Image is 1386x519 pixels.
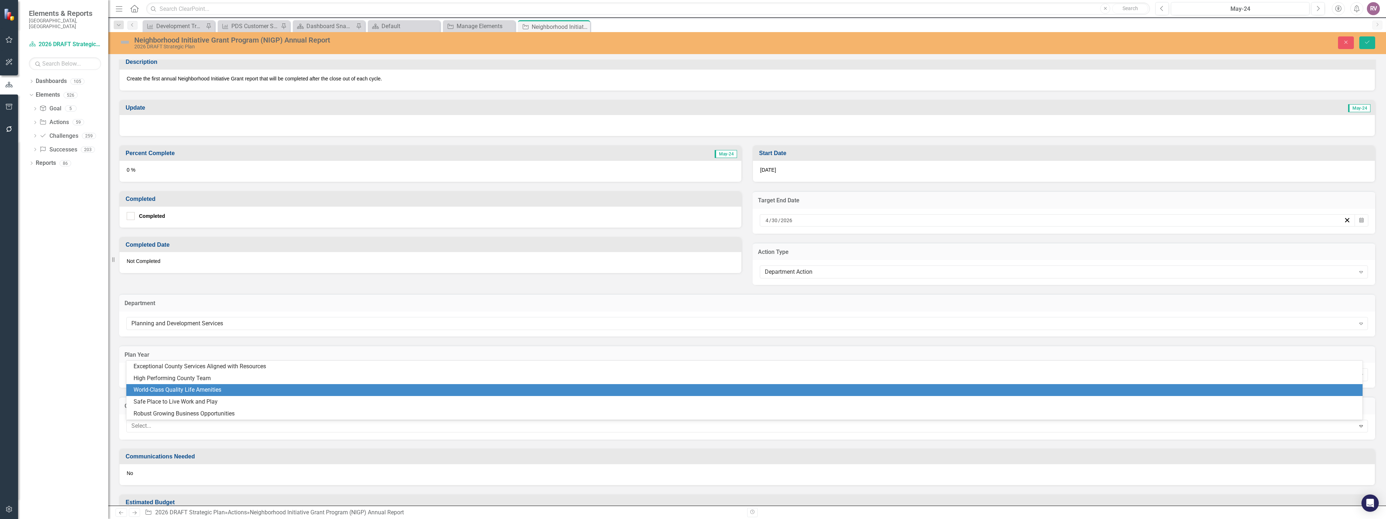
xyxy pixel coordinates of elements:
img: Not Defined [119,36,131,48]
div: 0 % [119,161,741,182]
div: 5 [65,106,77,112]
span: May-24 [1348,104,1370,112]
input: Search ClearPoint... [146,3,1150,15]
a: Challenges [39,132,78,140]
a: Actions [39,118,69,127]
button: May-24 [1171,2,1309,15]
h3: Update [126,105,697,111]
div: Open Intercom Messenger [1361,494,1379,512]
span: / [778,217,780,224]
div: May-24 [1173,5,1307,13]
div: Exceptional County Services Aligned with Resources [134,362,1358,371]
button: RV [1367,2,1380,15]
a: PDS Customer Service (Copy) w/ Accela [219,22,279,31]
h3: Completed Date [126,242,738,248]
div: » » [145,509,742,517]
div: Dashboard Snapshot [306,22,354,31]
span: Elements & Reports [29,9,101,18]
span: May-24 [715,150,737,158]
div: 259 [82,133,96,139]
div: Neighborhood Initiative Grant Program (NIGP) Annual Report [250,509,404,516]
div: Neighborhood Initiative Grant Program (NIGP) Annual Report [532,22,588,31]
a: Successes [39,146,77,154]
div: 105 [70,78,84,84]
div: Not Completed [119,252,741,273]
div: 2026 DRAFT Strategic Plan [134,44,839,49]
h3: Action Type [758,249,1370,255]
a: Manage Elements [445,22,513,31]
h3: Completed [126,196,738,202]
span: Search [1123,5,1138,11]
small: [GEOGRAPHIC_DATA], [GEOGRAPHIC_DATA] [29,18,101,30]
h3: Start Date [759,150,1371,157]
div: Manage Elements [457,22,513,31]
h3: Description [126,59,1371,65]
div: 203 [81,146,95,153]
a: Elements [36,91,60,99]
p: Create the first annual Neighborhood Initiative Grant report that will be completed after the clo... [127,75,1368,82]
input: Search Below... [29,57,101,70]
a: Dashboard Snapshot [295,22,354,31]
button: Search [1112,4,1148,14]
div: 59 [73,119,84,126]
h3: Percent Complete [126,150,542,157]
a: Actions [228,509,247,516]
a: Development Trends [144,22,204,31]
a: 2026 DRAFT Strategic Plan [155,509,225,516]
span: [DATE] [760,167,776,173]
h3: Goal Pick List [125,403,1370,409]
h3: Communications Needed [126,453,1371,460]
a: Goal [39,105,61,113]
div: High Performing County Team [134,374,1358,383]
div: 86 [60,160,71,166]
a: Reports [36,159,56,167]
a: 2026 DRAFT Strategic Plan [29,40,101,49]
h3: Department [125,300,1370,307]
div: Default [382,22,438,31]
div: Neighborhood Initiative Grant Program (NIGP) Annual Report [134,36,839,44]
div: World-Class Quality Life Amenities [134,386,1358,394]
a: Dashboards [36,77,67,85]
span: No [127,470,133,476]
h3: Plan Year [125,352,1370,358]
a: Default [370,22,438,31]
div: Department Action [765,268,1355,276]
div: Development Trends [156,22,204,31]
h3: Target End Date [758,197,1370,204]
span: / [769,217,771,224]
div: PDS Customer Service (Copy) w/ Accela [231,22,279,31]
h3: Estimated Budget [126,499,1371,506]
div: Safe Place to Live Work and Play [134,398,1358,406]
div: 526 [64,92,78,98]
div: Robust Growing Business Opportunities [134,410,1358,418]
div: Planning and Development Services [131,319,1355,327]
img: ClearPoint Strategy [4,8,16,21]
